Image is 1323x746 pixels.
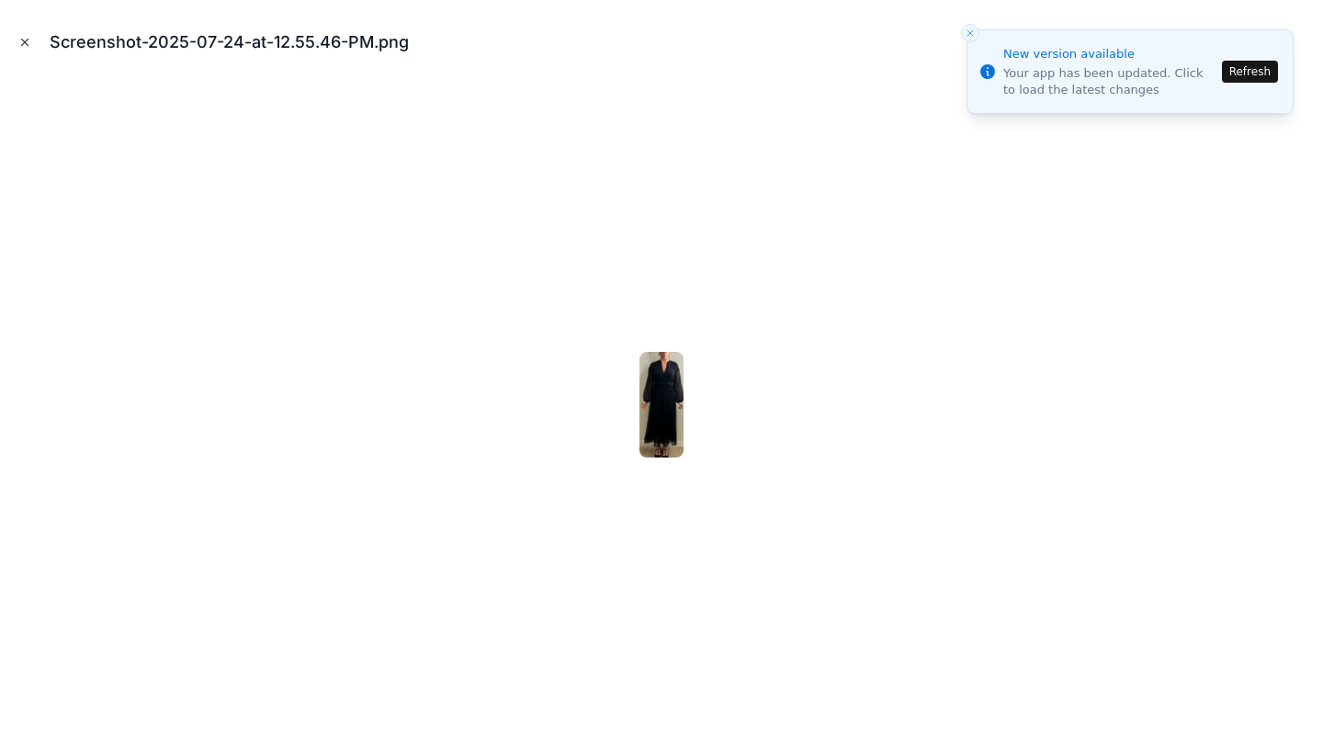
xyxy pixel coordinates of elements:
[1003,65,1216,98] div: Your app has been updated. Click to load the latest changes
[1222,61,1278,83] button: Refresh
[639,352,684,458] img: Screenshot-2025-07-24-at-12.55.46-PM.png
[1003,45,1216,63] div: New version available
[15,32,35,52] button: Close modal
[961,24,979,42] button: Close toast
[50,29,424,55] div: Screenshot-2025-07-24-at-12.55.46-PM.png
